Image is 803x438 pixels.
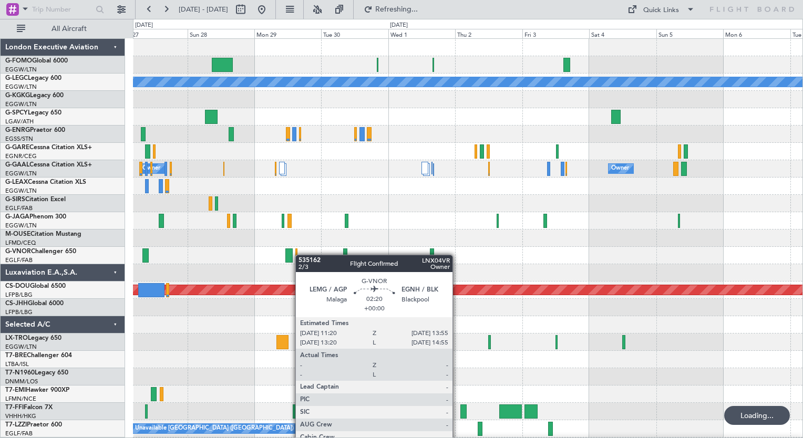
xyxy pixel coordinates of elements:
[5,214,66,220] a: G-JAGAPhenom 300
[5,430,33,437] a: EGLF/FAB
[723,29,790,38] div: Mon 6
[188,29,254,38] div: Sun 28
[120,29,187,38] div: Sat 27
[5,395,36,403] a: LFMN/NCE
[5,75,61,81] a: G-LEGCLegacy 600
[5,370,35,376] span: T7-N1960
[5,352,27,359] span: T7-BRE
[5,308,33,316] a: LFPB/LBG
[5,239,36,247] a: LFMD/CEQ
[5,335,61,341] a: LX-TROLegacy 650
[5,291,33,299] a: LFPB/LBG
[5,204,33,212] a: EGLF/FAB
[5,283,30,289] span: CS-DOU
[5,144,29,151] span: G-GARE
[589,29,656,38] div: Sat 4
[5,422,27,428] span: T7-LZZI
[135,21,153,30] div: [DATE]
[5,58,32,64] span: G-FOMO
[455,29,522,38] div: Thu 2
[5,92,64,99] a: G-KGKGLegacy 600
[724,406,790,425] div: Loading...
[5,127,65,133] a: G-ENRGPraetor 600
[5,179,28,185] span: G-LEAX
[522,29,589,38] div: Fri 3
[27,25,111,33] span: All Aircraft
[5,144,92,151] a: G-GARECessna Citation XLS+
[5,378,38,385] a: DNMM/LOS
[5,100,37,108] a: EGGW/LTN
[388,29,455,38] div: Wed 1
[5,248,31,255] span: G-VNOR
[254,29,321,38] div: Mon 29
[5,256,33,264] a: EGLF/FAB
[5,135,33,143] a: EGSS/STN
[5,214,29,220] span: G-JAGA
[656,29,723,38] div: Sun 5
[5,152,37,160] a: EGNR/CEG
[622,1,700,18] button: Quick Links
[643,5,679,16] div: Quick Links
[5,162,92,168] a: G-GAALCessna Citation XLS+
[12,20,114,37] button: All Aircraft
[123,421,294,436] div: A/C Unavailable [GEOGRAPHIC_DATA] ([GEOGRAPHIC_DATA])
[5,162,29,168] span: G-GAAL
[390,21,408,30] div: [DATE]
[5,83,37,91] a: EGGW/LTN
[5,187,37,195] a: EGGW/LTN
[5,300,64,307] a: CS-JHHGlobal 6000
[142,161,160,176] div: Owner
[5,422,62,428] a: T7-LZZIPraetor 600
[5,412,36,420] a: VHHH/HKG
[5,360,29,368] a: LTBA/ISL
[5,404,53,411] a: T7-FFIFalcon 7X
[5,404,24,411] span: T7-FFI
[5,387,26,393] span: T7-EMI
[5,231,81,237] a: M-OUSECitation Mustang
[5,352,72,359] a: T7-BREChallenger 604
[5,370,68,376] a: T7-N1960Legacy 650
[5,179,86,185] a: G-LEAXCessna Citation XLS
[5,196,66,203] a: G-SIRSCitation Excel
[5,300,28,307] span: CS-JHH
[5,283,66,289] a: CS-DOUGlobal 6500
[611,161,629,176] div: Owner
[5,75,28,81] span: G-LEGC
[5,231,30,237] span: M-OUSE
[32,2,92,17] input: Trip Number
[179,5,228,14] span: [DATE] - [DATE]
[5,127,30,133] span: G-ENRG
[5,343,37,351] a: EGGW/LTN
[5,58,68,64] a: G-FOMOGlobal 6000
[5,335,28,341] span: LX-TRO
[5,92,30,99] span: G-KGKG
[5,196,25,203] span: G-SIRS
[5,170,37,178] a: EGGW/LTN
[5,110,61,116] a: G-SPCYLegacy 650
[359,1,422,18] button: Refreshing...
[321,29,388,38] div: Tue 30
[5,387,69,393] a: T7-EMIHawker 900XP
[5,248,76,255] a: G-VNORChallenger 650
[5,222,37,230] a: EGGW/LTN
[5,66,37,74] a: EGGW/LTN
[5,118,34,126] a: LGAV/ATH
[5,110,28,116] span: G-SPCY
[375,6,419,13] span: Refreshing...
